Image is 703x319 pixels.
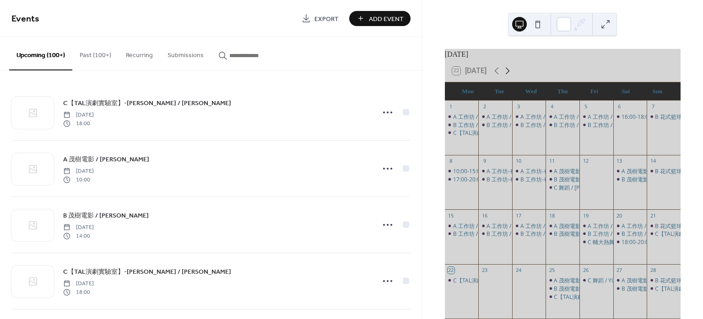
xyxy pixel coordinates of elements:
[613,285,647,292] div: B 茂樹電影 / 許卉林
[655,113,698,121] div: B 花式籃球 / 球魁
[622,175,696,183] div: B 茂樹電影 / [PERSON_NAME]
[478,175,512,183] div: B 工作坊-有機的表演者 / 林向
[478,230,512,238] div: B 工作坊 / 林向
[119,37,160,69] button: Recurring
[546,175,579,183] div: B 茂樹電影 / 許卉林
[520,175,624,183] div: B 工作坊-有機的表演者 / [PERSON_NAME]
[546,293,579,301] div: C【TAL演劇實驗室】-鈴木排練 / 賴峻祥
[546,230,579,238] div: B 茂樹電影 / 許卉林
[63,119,94,128] span: 18:00
[63,98,231,108] a: C【TAL演劇實驗室】-[PERSON_NAME] / [PERSON_NAME]
[445,175,479,183] div: 17:00-20:00【TAL演劇實驗室】-鈴木團練 / 賴峻祥
[453,276,597,284] div: C【TAL演劇實驗室】-[PERSON_NAME] / [PERSON_NAME]
[448,212,454,219] div: 15
[554,121,623,129] div: B 工作坊 / [PERSON_NAME]
[63,167,94,175] span: [DATE]
[616,158,623,165] div: 13
[445,276,479,284] div: C【TAL演劇實驗室】-鈴木團練 / 賴峻祥
[588,238,668,246] div: C 輔大熱舞社 / [PERSON_NAME]
[453,230,522,238] div: B 工作坊 / [PERSON_NAME]
[445,121,479,129] div: B 工作坊 / 林向
[63,266,231,277] a: C【TAL演劇實驗室】-[PERSON_NAME] / [PERSON_NAME]
[520,121,589,129] div: B 工作坊 / [PERSON_NAME]
[63,223,94,232] span: [DATE]
[622,167,696,175] div: A 茂樹電影 / [PERSON_NAME]
[487,230,556,238] div: B 工作坊 / [PERSON_NAME]
[649,267,656,274] div: 28
[448,103,454,110] div: 1
[515,103,522,110] div: 3
[622,222,691,230] div: A 工作坊 / [PERSON_NAME]
[445,49,681,60] div: [DATE]
[613,222,647,230] div: A 工作坊 / 林向
[546,276,579,284] div: A 茂樹電影 / 許卉林
[369,14,404,24] span: Add Event
[613,167,647,175] div: A 茂樹電影 / 許卉林
[548,267,555,274] div: 25
[613,230,647,238] div: B 工作坊 / 林向
[554,285,628,292] div: B 茂樹電影 / [PERSON_NAME]
[588,276,616,284] div: C 舞蹈 / YU
[582,212,589,219] div: 19
[579,222,613,230] div: A 工作坊 / 林向
[655,222,698,230] div: B 花式籃球 / 球魁
[546,113,579,121] div: A 工作坊 / 林向
[448,158,454,165] div: 8
[582,103,589,110] div: 5
[349,11,411,26] a: Add Event
[515,212,522,219] div: 17
[512,230,546,238] div: B 工作坊 / 林向
[160,37,211,69] button: Submissions
[11,10,39,28] span: Events
[579,82,610,101] div: Fri
[622,238,691,246] div: 18:00-20:00 花式籃球 / 球魁
[647,276,681,284] div: B 花式籃球 / 球魁
[453,113,522,121] div: A 工作坊 / [PERSON_NAME]
[481,158,488,165] div: 9
[63,211,149,221] span: B 茂樹電影 / [PERSON_NAME]
[445,230,479,238] div: B 工作坊 / 林向
[520,222,589,230] div: A 工作坊 / [PERSON_NAME]
[512,113,546,121] div: A 工作坊 / 林向
[547,82,579,101] div: Thu
[546,121,579,129] div: B 工作坊 / 林向
[655,276,698,284] div: B 花式籃球 / 球魁
[63,175,94,184] span: 10:00
[649,103,656,110] div: 7
[554,175,628,183] div: B 茂樹電影 / [PERSON_NAME]
[613,113,647,121] div: 16:00-18:00 花式籃球 / 球魁
[314,14,339,24] span: Export
[546,285,579,292] div: B 茂樹電影 / 許卉林
[649,212,656,219] div: 21
[546,167,579,175] div: A 茂樹電影 / 許卉林
[554,167,628,175] div: A 茂樹電影 / [PERSON_NAME]
[452,82,484,101] div: Mon
[554,230,628,238] div: B 茂樹電影 / [PERSON_NAME]
[63,267,231,277] span: C【TAL演劇實驗室】-[PERSON_NAME] / [PERSON_NAME]
[622,230,691,238] div: B 工作坊 / [PERSON_NAME]
[453,175,623,183] div: 17:00-20:00【TAL演劇實驗室】-[PERSON_NAME] / [PERSON_NAME]
[613,276,647,284] div: A 茂樹電影 / 許卉林
[478,222,512,230] div: A 工作坊 / 林向
[616,212,623,219] div: 20
[445,113,479,121] div: A 工作坊 / 林向
[582,267,589,274] div: 26
[445,167,479,175] div: 10:00-15:00「壁」製作委員會 / 羅苡榕
[579,121,613,129] div: B 工作坊 / 林向
[579,238,613,246] div: C 輔大熱舞社 / 郭可璇
[554,184,617,191] div: C 舞蹈 / [PERSON_NAME]
[515,82,547,101] div: Wed
[63,155,149,165] span: A 茂樹電影 / [PERSON_NAME]
[453,121,522,129] div: B 工作坊 / [PERSON_NAME]
[588,230,657,238] div: B 工作坊 / [PERSON_NAME]
[515,267,522,274] div: 24
[579,113,613,121] div: A 工作坊 / 林向
[63,154,149,165] a: A 茂樹電影 / [PERSON_NAME]
[642,82,673,101] div: Sun
[546,222,579,230] div: A 茂樹電影 / 許卉林
[9,37,72,70] button: Upcoming (100+)
[63,111,94,119] span: [DATE]
[453,167,575,175] div: 10:00-15:00「壁」製作委員會 / [PERSON_NAME]
[554,293,698,301] div: C【TAL演劇實驗室】-[PERSON_NAME] / [PERSON_NAME]
[554,276,628,284] div: A 茂樹電影 / [PERSON_NAME]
